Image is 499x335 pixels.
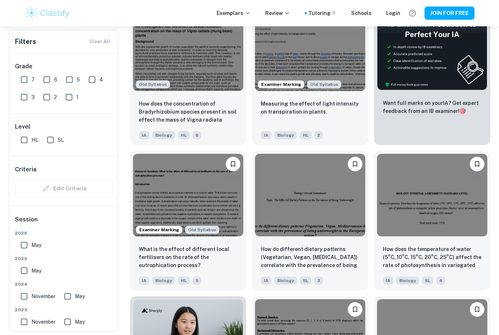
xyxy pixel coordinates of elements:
span: 4 [99,76,103,84]
p: Exemplars [217,9,251,17]
span: November [31,292,56,300]
span: 2023 [15,307,113,313]
span: SL [422,277,433,285]
img: Biology IA example thumbnail: Measuring the effect of light intensity [255,8,365,91]
span: HL [178,277,190,285]
a: Examiner MarkingStarting from the May 2025 session, the Biology IA requirements have changed. It'... [130,151,246,291]
span: 2 [315,131,323,139]
span: Old Syllabus [136,80,170,88]
img: Biology IA example thumbnail: How does the temperature of water (5°C, [377,154,487,237]
span: Old Syllabus [185,226,219,234]
span: 4 [436,277,445,285]
p: What is the effect of different local fertilisers on the rate of the eutrophication process? [139,245,237,269]
p: How does the temperature of water (5°C, 10°C, 15°C, 20°C, 25°C) affect the rate of photosynthesis... [383,245,481,270]
span: Biology [152,277,175,285]
h6: Filters [15,37,36,47]
span: Biology [274,277,297,285]
button: Please log in to bookmark exemplars [226,157,240,171]
img: Biology IA example thumbnail: How do different dietary patterns (Veget [255,154,365,237]
span: IA [139,131,149,139]
h6: Grade [15,62,113,71]
span: Examiner Marking [136,226,182,233]
h6: Criteria [15,165,37,174]
span: 2025 [15,255,113,262]
span: May [75,292,85,300]
img: Biology IA example thumbnail: What is the effect of different local fe [133,154,243,237]
span: 2024 [15,281,113,288]
a: Please log in to bookmark exemplarsHow does the temperature of water (5°C, 10°C, 15°C, 20°C, 25°C... [374,151,490,291]
a: Starting from the May 2025 session, the Biology IA requirements have changed. It's OK to refer to... [130,5,246,145]
span: Biology [396,277,419,285]
a: ThumbnailWant full marks on yourIA? Get expert feedback from an IB examiner! [374,5,490,145]
a: Login [386,9,400,17]
span: 🎯 [460,108,466,114]
span: Examiner Marking [258,81,304,88]
span: IA [261,277,271,285]
span: May [31,267,41,275]
span: SL [300,277,311,285]
a: Please log in to bookmark exemplarsHow do different dietary patterns (Vegetarian, Vegan, Mediterr... [252,151,368,291]
p: Measuring the effect of light intensity on transpiration in plants. [261,100,359,116]
img: Thumbnail [377,8,487,90]
p: How does the concentration of Bradyrhizobium species present in soil effect the mass of Vigna rad... [139,100,237,125]
div: Starting from the May 2025 session, the Biology IA requirements have changed. It's OK to refer to... [136,80,170,88]
span: Old Syllabus [307,80,341,88]
span: 6 [193,131,201,139]
button: JOIN FOR FREE [424,7,475,20]
span: IA [261,131,271,139]
h6: Level [15,122,113,131]
span: Biology [274,131,297,139]
span: IA [139,277,149,285]
button: Please log in to bookmark exemplars [470,157,484,171]
span: IA [383,277,393,285]
span: 7 [31,76,35,84]
img: Biology IA example thumbnail: How does the concentration of Bradyrhizo [133,8,243,91]
button: Please log in to bookmark exemplars [348,157,362,171]
button: Please log in to bookmark exemplars [470,302,484,317]
button: Please log in to bookmark exemplars [348,302,362,317]
p: Review [265,9,290,17]
span: 1 [76,93,79,101]
h6: Session [15,215,113,230]
span: 2026 [15,230,113,236]
p: Want full marks on your IA ? Get expert feedback from an IB examiner! [383,99,481,115]
div: Criteria filters are unavailable when searching by topic [15,180,113,197]
div: Starting from the May 2025 session, the Biology IA requirements have changed. It's OK to refer to... [307,80,341,88]
img: Clastify logo [24,6,71,20]
p: How do different dietary patterns (Vegetarian, Vegan, Mediterranean diet) correlate with the prev... [261,245,359,270]
button: Help and Feedback [406,7,419,19]
span: 3 [314,277,323,285]
span: May [31,241,41,249]
div: Starting from the May 2025 session, the Biology IA requirements have changed. It's OK to refer to... [185,226,219,234]
span: HL [31,136,38,144]
span: Biology [152,131,175,139]
a: Examiner MarkingStarting from the May 2025 session, the Biology IA requirements have changed. It'... [252,5,368,145]
span: 2 [54,93,57,101]
span: May [75,318,85,326]
span: HL [300,131,312,139]
span: 6 [54,76,57,84]
span: 5 [193,277,201,285]
span: 3 [31,93,35,101]
span: HL [178,131,190,139]
span: November [31,318,56,326]
a: Schools [351,9,372,17]
a: Tutoring [308,9,336,17]
span: SL [58,136,64,144]
span: 5 [77,76,80,84]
